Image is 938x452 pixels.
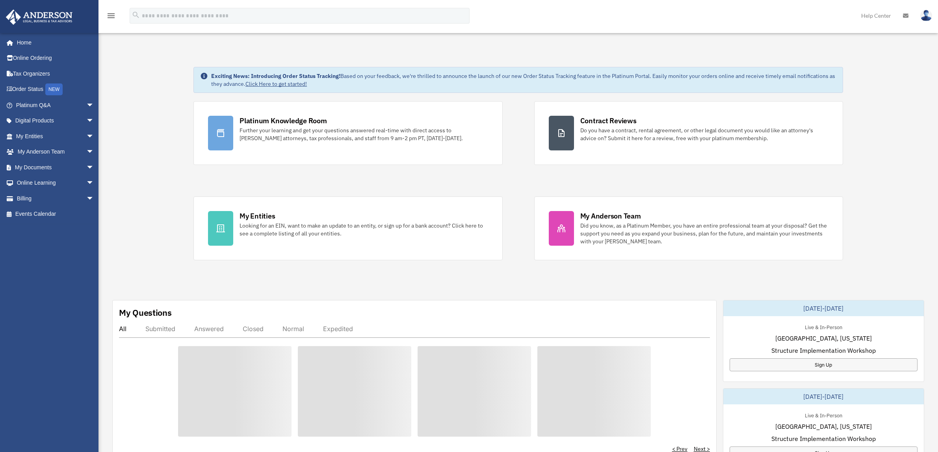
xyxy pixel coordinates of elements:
span: Structure Implementation Workshop [771,434,876,443]
strong: Exciting News: Introducing Order Status Tracking! [211,72,340,80]
span: arrow_drop_down [86,128,102,144]
div: Did you know, as a Platinum Member, you have an entire professional team at your disposal? Get th... [580,222,828,245]
a: Order StatusNEW [6,82,106,98]
a: Sign Up [730,358,918,371]
div: Contract Reviews [580,116,637,126]
a: Online Ordering [6,50,106,66]
a: Billingarrow_drop_down [6,191,106,206]
a: Contract Reviews Do you have a contract, rental agreement, or other legal document you would like... [534,101,843,165]
div: All [119,325,126,333]
span: [GEOGRAPHIC_DATA], [US_STATE] [775,422,872,431]
div: Looking for an EIN, want to make an update to an entity, or sign up for a bank account? Click her... [240,222,488,237]
i: menu [106,11,116,20]
span: arrow_drop_down [86,113,102,129]
div: Further your learning and get your questions answered real-time with direct access to [PERSON_NAM... [240,126,488,142]
a: My Entitiesarrow_drop_down [6,128,106,144]
div: Closed [243,325,264,333]
a: Platinum Q&Aarrow_drop_down [6,97,106,113]
span: arrow_drop_down [86,191,102,207]
div: Live & In-Person [799,322,849,331]
div: NEW [45,83,63,95]
span: arrow_drop_down [86,159,102,176]
div: My Anderson Team [580,211,641,221]
a: Platinum Knowledge Room Further your learning and get your questions answered real-time with dire... [193,101,502,165]
a: Tax Organizers [6,66,106,82]
div: Platinum Knowledge Room [240,116,327,126]
a: Events Calendar [6,206,106,222]
a: menu [106,14,116,20]
img: User Pic [920,10,932,21]
a: Home [6,35,102,50]
div: Based on your feedback, we're thrilled to announce the launch of our new Order Status Tracking fe... [211,72,836,88]
a: My Anderson Teamarrow_drop_down [6,144,106,160]
div: [DATE]-[DATE] [723,300,924,316]
div: [DATE]-[DATE] [723,389,924,404]
a: Digital Productsarrow_drop_down [6,113,106,129]
a: My Entities Looking for an EIN, want to make an update to an entity, or sign up for a bank accoun... [193,196,502,260]
span: [GEOGRAPHIC_DATA], [US_STATE] [775,333,872,343]
span: arrow_drop_down [86,144,102,160]
div: Do you have a contract, rental agreement, or other legal document you would like an attorney's ad... [580,126,828,142]
div: Expedited [323,325,353,333]
div: Answered [194,325,224,333]
div: Normal [282,325,304,333]
a: My Documentsarrow_drop_down [6,159,106,175]
div: My Questions [119,307,172,319]
span: arrow_drop_down [86,97,102,113]
div: Submitted [145,325,175,333]
div: My Entities [240,211,275,221]
a: Click Here to get started! [245,80,307,87]
i: search [132,11,140,19]
span: arrow_drop_down [86,175,102,191]
a: Online Learningarrow_drop_down [6,175,106,191]
img: Anderson Advisors Platinum Portal [4,9,75,25]
a: My Anderson Team Did you know, as a Platinum Member, you have an entire professional team at your... [534,196,843,260]
div: Live & In-Person [799,411,849,419]
span: Structure Implementation Workshop [771,346,876,355]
